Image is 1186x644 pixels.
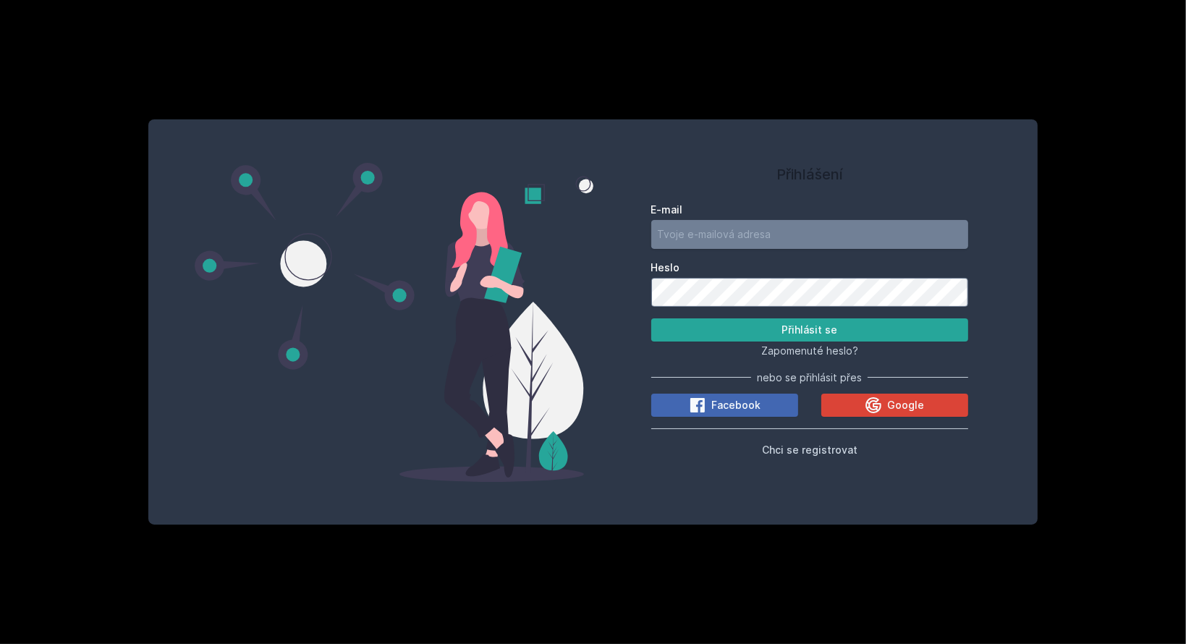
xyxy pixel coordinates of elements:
[762,444,857,456] span: Chci se registrovat
[651,318,969,342] button: Přihlásit se
[651,220,969,249] input: Tvoje e-mailová adresa
[651,394,798,417] button: Facebook
[757,370,862,385] span: nebo se přihlásit přes
[761,344,858,357] span: Zapomenuté heslo?
[887,398,924,412] span: Google
[821,394,968,417] button: Google
[711,398,761,412] span: Facebook
[651,203,969,217] label: E-mail
[762,441,857,458] button: Chci se registrovat
[651,260,969,275] label: Heslo
[651,164,969,185] h1: Přihlášení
